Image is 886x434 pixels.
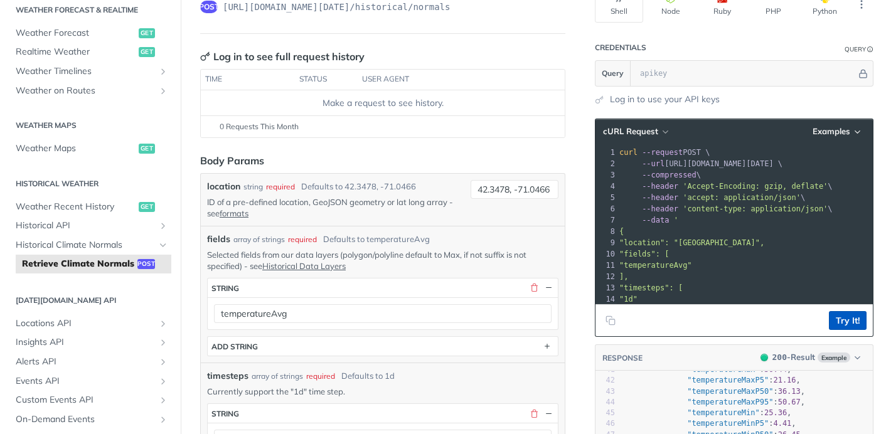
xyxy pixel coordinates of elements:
div: 10 [595,248,617,260]
span: cURL Request [603,126,658,137]
button: Hide [543,408,554,419]
h2: Weather Maps [9,120,171,131]
span: get [139,144,155,154]
a: formats [220,208,248,218]
span: "temperatureMaxP50" [687,387,773,396]
span: Weather Recent History [16,201,136,213]
label: location [207,180,240,193]
button: Delete [528,282,540,294]
span: "location": "[GEOGRAPHIC_DATA]", [619,238,764,247]
div: QueryInformation [845,45,873,54]
button: Try It! [829,311,867,330]
a: Custom Events APIShow subpages for Custom Events API [9,391,171,410]
span: "temperatureMin" [687,408,760,417]
span: "temperatureAvg" [619,261,692,270]
div: 3 [595,169,617,181]
span: Locations API [16,317,155,330]
span: : , [624,387,805,396]
a: Weather on RoutesShow subpages for Weather on Routes [9,82,171,100]
button: RESPONSE [602,352,643,364]
div: Defaults to 42.3478, -71.0466 [301,181,416,193]
span: "temperatureMinP5" [687,419,769,428]
span: \ [619,182,833,191]
div: 2 [595,158,617,169]
span: Alerts API [16,356,155,368]
span: 200 [761,354,768,361]
button: Query [595,61,631,86]
span: ' [674,216,678,225]
span: ], [619,272,628,281]
span: Query [602,68,624,79]
div: 42 [595,375,615,386]
span: POST \ [619,148,710,157]
button: ADD string [208,337,558,356]
button: Show subpages for Events API [158,376,168,386]
span: Examples [813,126,850,137]
span: { [619,227,624,236]
a: Weather Forecastget [9,24,171,43]
button: Show subpages for Alerts API [158,357,168,367]
th: user agent [358,70,540,90]
a: Weather Recent Historyget [9,198,171,216]
button: string [208,278,558,297]
span: : , [624,398,805,406]
span: [URL][DOMAIN_NAME][DATE] \ [619,159,782,168]
div: 13 [595,282,617,294]
div: 44 [595,397,615,408]
button: Show subpages for Weather on Routes [158,86,168,96]
svg: Key [200,51,210,61]
a: Alerts APIShow subpages for Alerts API [9,352,171,371]
span: 'content-type: application/json' [683,204,828,213]
div: 6 [595,203,617,214]
a: Locations APIShow subpages for Locations API [9,314,171,333]
span: --header [642,204,678,213]
div: Credentials [595,43,646,53]
button: Show subpages for Weather Timelines [158,66,168,77]
a: Log in to use your API keys [610,93,720,106]
span: --header [642,193,678,202]
button: Hide [857,67,870,80]
span: timesteps [207,369,248,383]
span: get [139,28,155,38]
a: Historical Climate NormalsHide subpages for Historical Climate Normals [9,236,171,255]
span: Example [818,352,850,363]
span: https://api.tomorrow.io/v4/historical/normals [223,1,450,13]
span: post [137,259,155,269]
span: --url [642,159,664,168]
span: post [200,1,218,13]
p: Currently support the "1d" time step. [207,386,558,397]
div: Make a request to see history. [206,97,560,110]
a: Weather TimelinesShow subpages for Weather Timelines [9,62,171,81]
div: Defaults to 1d [341,370,395,383]
div: 5 [595,192,617,203]
span: : , [624,419,796,428]
span: Weather Maps [16,142,136,155]
button: Hide subpages for Historical Climate Normals [158,240,168,250]
span: Weather Forecast [16,27,136,40]
button: Copy to clipboard [602,311,619,330]
div: Body Params [200,153,264,168]
button: Show subpages for Locations API [158,319,168,329]
span: 21.16 [773,376,796,384]
button: Examples [808,125,867,138]
a: Weather Mapsget [9,139,171,158]
a: Retrieve Climate Normalspost [16,255,171,273]
div: 14 [595,294,617,305]
div: 43 [595,386,615,397]
span: "timesteps": [ [619,283,683,292]
span: \ [619,193,805,202]
span: Historical Climate Normals [16,239,155,251]
button: Show subpages for On-Demand Events [158,415,168,425]
span: --request [642,148,683,157]
span: Retrieve Climate Normals [22,258,134,270]
div: 12 [595,271,617,282]
div: - Result [772,351,815,364]
div: required [266,181,295,193]
span: 200 [772,352,787,362]
span: Weather Timelines [16,65,155,78]
p: ID of a pre-defined location, GeoJSON geometry or lat long array - see [207,196,466,219]
button: Hide [543,282,554,294]
th: time [201,70,295,90]
button: Show subpages for Insights API [158,337,168,347]
button: cURL Request [599,125,672,138]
